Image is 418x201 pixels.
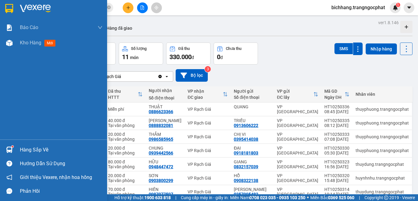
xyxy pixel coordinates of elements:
[324,104,349,109] div: HT10250336
[356,134,409,139] div: thuyphuong.trangngocphat
[328,195,354,200] strong: 0369 525 060
[108,178,143,183] div: Tại văn phòng
[149,109,173,114] div: 0886623366
[149,164,173,169] div: 0948447472
[108,192,143,197] div: Tại văn phòng
[44,40,55,47] span: mới
[5,4,13,13] img: logo-vxr
[378,19,399,26] div: ver 1.8.146
[356,92,409,97] div: Nhân viên
[176,69,208,82] button: Bộ lọc
[234,187,271,192] div: KIỀU ANH
[122,53,129,61] span: 11
[140,6,144,10] span: file-add
[149,151,173,155] div: 0939442566
[102,21,137,35] button: Hàng đã giao
[277,95,313,100] div: ĐC lấy
[108,107,143,112] div: Miễn phí
[366,43,397,54] button: Nhập hàng
[324,159,349,164] div: HT10250323
[359,194,360,201] span: |
[321,86,353,102] th: Toggle SortBy
[123,2,133,13] button: plus
[166,43,211,65] button: Đã thu330.000đ
[334,43,353,54] button: SMS
[158,74,162,79] svg: Clear value
[234,164,258,169] div: 0832157039
[192,55,194,60] span: đ
[188,148,228,153] div: VP Rạch Giá
[20,40,41,46] span: Kho hàng
[137,2,148,13] button: file-add
[149,146,181,151] div: CHUNG
[356,121,409,125] div: thuyphuong.trangngocphat
[108,164,143,169] div: Tại văn phòng
[6,174,12,180] span: notification
[170,53,192,61] span: 330.000
[220,55,223,60] span: đ
[214,43,258,65] button: Chưa thu0đ
[277,132,318,142] div: VP [GEOGRAPHIC_DATA]
[324,123,349,128] div: 08:12 [DATE]
[249,195,305,200] strong: 0708 023 035 - 0935 103 250
[12,146,13,147] sup: 1
[230,194,305,201] span: Miền Nam
[234,146,271,151] div: ĐẠI
[149,187,181,192] div: HIỀN
[234,151,258,155] div: 0918181803
[400,21,412,33] div: Tạo kho hàng mới
[226,47,241,51] div: Chưa thu
[6,40,13,46] img: warehouse-icon
[277,146,318,155] div: VP [GEOGRAPHIC_DATA]
[114,194,171,201] span: Hỗ trợ kỹ thuật:
[324,118,349,123] div: HT10250335
[274,86,321,102] th: Toggle SortBy
[234,123,258,128] div: 0913606222
[277,104,318,114] div: VP [GEOGRAPHIC_DATA]
[149,192,173,197] div: 0987077597
[6,161,12,166] span: question-circle
[217,53,220,61] span: 0
[188,89,223,94] div: VP nhận
[149,104,181,109] div: THUẬT
[98,73,121,80] div: VP Rạch Giá
[356,176,409,181] div: huynhnhu.trangngocphat
[396,3,400,7] sup: 1
[324,192,349,197] div: 10:14 [DATE]
[107,6,111,9] span: close-circle
[234,95,271,100] div: Số điện thoại
[6,24,13,31] img: solution-icon
[119,43,163,65] button: Số lượng11món
[324,137,349,142] div: 07:08 [DATE]
[324,187,349,192] div: HT10250314
[324,164,349,169] div: 16:56 [DATE]
[131,47,147,51] div: Số lượng
[234,159,271,164] div: GIANG
[277,173,318,183] div: VP [GEOGRAPHIC_DATA]
[149,123,173,128] div: 0888832081
[324,173,349,178] div: HT10250320
[356,107,409,112] div: thuyphuong.trangngocphat
[149,178,173,183] div: 0903800299
[164,74,169,79] svg: open
[393,5,398,10] img: icon-new-feature
[205,66,211,72] sup: 3
[108,137,143,142] div: Tại văn phòng
[188,176,228,181] div: VP Rạch Giá
[108,118,143,123] div: 40.000 đ
[356,162,409,167] div: thuydung.trangngocphat
[324,151,349,155] div: 05:30 [DATE]
[105,86,146,102] th: Toggle SortBy
[234,192,258,197] div: 0357995482
[188,162,228,167] div: VP Rạch Giá
[6,147,13,153] img: warehouse-icon
[234,178,258,183] div: 0908322138
[108,123,143,128] div: Tại văn phòng
[188,134,228,139] div: VP Rạch Giá
[277,159,318,169] div: VP [GEOGRAPHIC_DATA]
[406,5,412,10] span: caret-down
[356,189,409,194] div: thuydung.trangngocphat
[356,148,409,153] div: thuyphuong.trangngocphat
[149,159,181,164] div: HỮU
[151,2,162,13] button: aim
